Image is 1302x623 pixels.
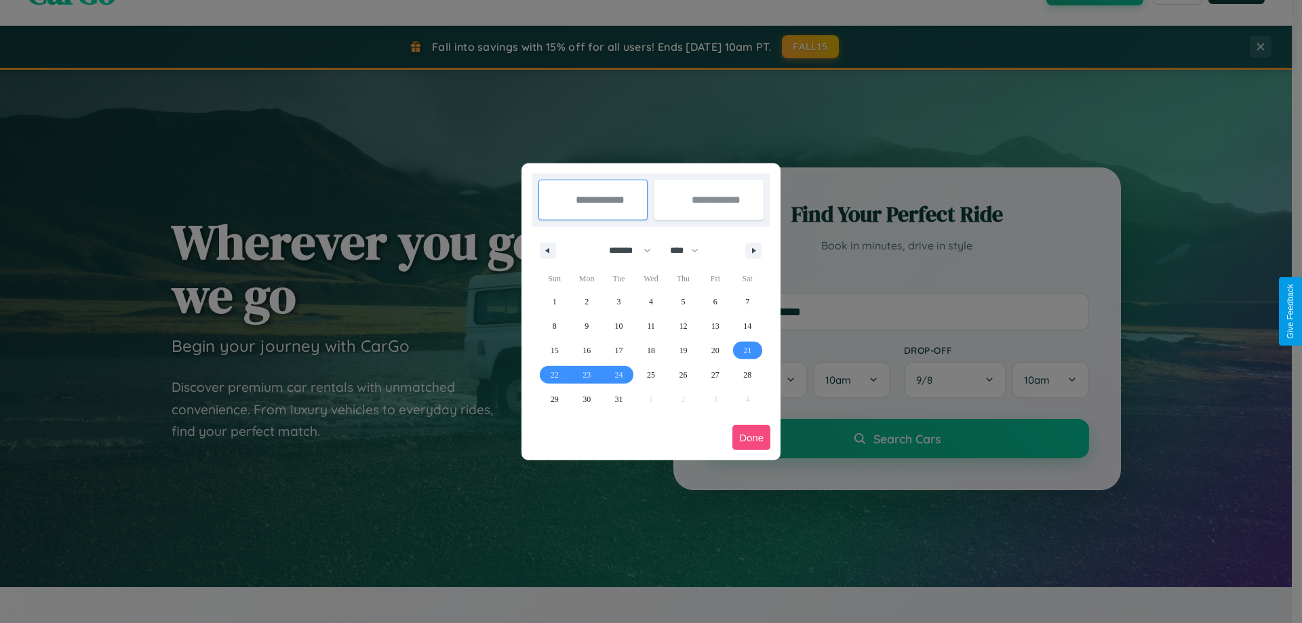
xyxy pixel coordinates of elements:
[570,314,602,338] button: 9
[679,314,687,338] span: 12
[583,387,591,411] span: 30
[603,268,635,289] span: Tue
[745,289,749,314] span: 7
[667,338,699,363] button: 19
[667,268,699,289] span: Thu
[711,338,719,363] span: 20
[732,268,764,289] span: Sat
[570,363,602,387] button: 23
[711,363,719,387] span: 27
[711,314,719,338] span: 13
[699,338,731,363] button: 20
[699,363,731,387] button: 27
[585,289,589,314] span: 2
[551,363,559,387] span: 22
[743,338,751,363] span: 21
[538,314,570,338] button: 8
[538,338,570,363] button: 15
[743,314,751,338] span: 14
[635,338,667,363] button: 18
[635,363,667,387] button: 25
[647,314,655,338] span: 11
[538,387,570,411] button: 29
[538,363,570,387] button: 22
[699,314,731,338] button: 13
[551,338,559,363] span: 15
[743,363,751,387] span: 28
[667,363,699,387] button: 26
[585,314,589,338] span: 9
[603,289,635,314] button: 3
[649,289,653,314] span: 4
[583,338,591,363] span: 16
[603,363,635,387] button: 24
[570,268,602,289] span: Mon
[647,338,655,363] span: 18
[553,289,557,314] span: 1
[617,289,621,314] span: 3
[570,387,602,411] button: 30
[667,314,699,338] button: 12
[603,338,635,363] button: 17
[583,363,591,387] span: 23
[679,338,687,363] span: 19
[538,268,570,289] span: Sun
[635,268,667,289] span: Wed
[603,314,635,338] button: 10
[1286,284,1295,339] div: Give Feedback
[635,289,667,314] button: 4
[603,387,635,411] button: 31
[570,338,602,363] button: 16
[615,363,623,387] span: 24
[713,289,717,314] span: 6
[615,314,623,338] span: 10
[732,289,764,314] button: 7
[732,363,764,387] button: 28
[647,363,655,387] span: 25
[570,289,602,314] button: 2
[615,338,623,363] span: 17
[679,363,687,387] span: 26
[732,338,764,363] button: 21
[681,289,685,314] span: 5
[699,289,731,314] button: 6
[538,289,570,314] button: 1
[732,314,764,338] button: 14
[732,425,770,450] button: Done
[615,387,623,411] span: 31
[667,289,699,314] button: 5
[553,314,557,338] span: 8
[551,387,559,411] span: 29
[635,314,667,338] button: 11
[699,268,731,289] span: Fri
